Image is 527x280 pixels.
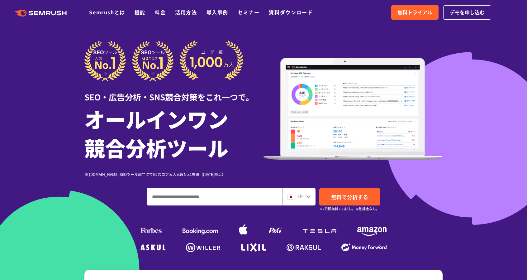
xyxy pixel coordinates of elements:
span: 無料で分析する [331,193,368,201]
a: 無料トライアル [391,5,439,20]
a: 導入事例 [207,8,228,16]
a: 料金 [155,8,166,16]
span: 無料トライアル [397,8,432,17]
a: セミナー [238,8,259,16]
a: デモを申し込む [443,5,491,20]
a: 資料ダウンロード [269,8,313,16]
span: デモを申し込む [450,8,485,17]
span: JP [297,192,303,200]
a: 活用方法 [175,8,197,16]
div: SEO・広告分析・SNS競合対策をこれ一つで。 [84,81,263,103]
a: 機能 [135,8,145,16]
input: ドメイン、キーワードまたはURLを入力してください [147,188,282,205]
div: ※ [DOMAIN_NAME] SEOツール部門にてG2スコア＆人気度No.1獲得（[DATE]時点） [84,171,263,177]
small: ※7日間無料でお試し。自動課金なし。 [319,206,379,212]
h1: オールインワン 競合分析ツール [84,104,263,162]
a: 無料で分析する [319,188,380,205]
a: Semrushとは [89,8,125,16]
